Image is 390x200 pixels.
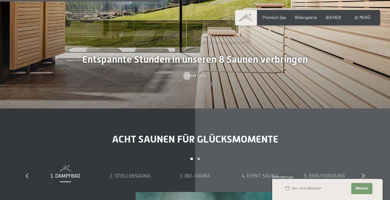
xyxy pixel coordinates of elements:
div: Carousel Pagination [33,157,357,165]
span: 2. Stollensauna [110,173,150,179]
a: Bildergalerie [295,15,317,20]
span: Mehr dazu [186,73,207,79]
button: Weiter [351,183,372,194]
div: Carousel Page 1 (Current Slide) [190,157,193,160]
span: 4. Event Sauna [242,173,278,179]
span: 5. Kräutersauna [304,173,345,179]
a: BUCHEN [326,15,341,20]
span: Menü [360,15,370,20]
span: Acht Saunen für Glücksmomente [112,133,278,145]
span: Weiter [355,186,368,191]
a: Premium Spa [262,15,286,20]
span: 3. Bio-Sauna [180,173,210,179]
div: Carousel Page 2 [197,157,200,160]
span: Schnellanfrage [272,175,294,179]
span: 1. Dampfbad [51,173,80,179]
